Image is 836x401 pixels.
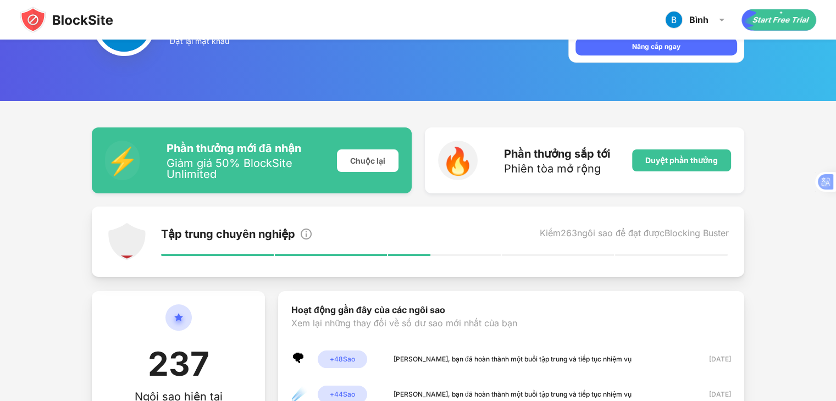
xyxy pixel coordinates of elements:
font: Blocking Buster [665,227,729,238]
font: Nâng cấp ngay [632,42,680,51]
font: Phần thưởng sắp tới [504,147,610,160]
font: 44 [334,390,343,398]
font: Chuộc lại [350,156,385,165]
img: ACg8ocKNzXhZlys5JxkQPgFmXTblBm73eUO0Az6xJvVVJC8cy4RrjA=s96-c [665,11,683,29]
div: hoạt hình [741,9,816,31]
font: Phiên tòa mở rộng [504,162,601,175]
font: Bình [689,14,708,25]
font: ngôi sao để đạt được [577,227,665,238]
font: 🌪 [291,350,304,366]
font: Kiếm [540,227,561,238]
font: [DATE] [709,355,731,363]
font: Giảm giá 50% BlockSite Unlimited [166,157,292,181]
font: ⚡️ [106,144,139,177]
font: Phần thưởng mới đã nhận [166,142,301,155]
font: + [330,390,334,398]
img: blocksite-icon-black.svg [20,7,113,33]
font: Đặt lại mật khẩu [170,36,229,46]
font: [PERSON_NAME], bạn đã hoàn thành một buổi tập trung và tiếp tục nhiệm vụ [394,390,632,398]
font: [PERSON_NAME], bạn đã hoàn thành một buổi tập trung và tiếp tục nhiệm vụ [394,355,632,363]
font: 🔥 [441,144,474,177]
img: info.svg [300,227,313,241]
font: 263 [561,227,577,238]
font: 237 [148,344,209,383]
font: Sao [343,390,355,398]
font: Tập trung chuyên nghiệp [161,227,295,241]
font: [DATE] [709,390,731,398]
font: Hoạt động gần đây của các ngôi sao [291,304,445,315]
font: Sao [343,355,355,363]
img: circle-star.svg [165,304,192,344]
font: 48 [334,355,343,363]
img: points-level-1.svg [107,222,147,261]
font: Xem lại những thay đổi về số dư sao mới nhất của bạn [291,318,517,328]
font: + [330,355,334,363]
font: Duyệt phần thưởng [645,155,718,165]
